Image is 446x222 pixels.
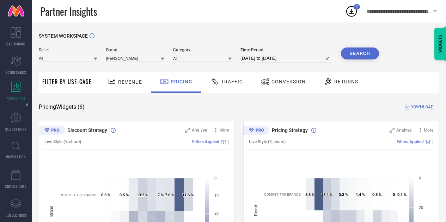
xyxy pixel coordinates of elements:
span: SYSTEM WORKSPACE [39,33,88,39]
span: SCORECARDS [6,70,26,75]
text: 0.3 % [101,193,110,197]
text: COMPETITOR BRANDS [60,193,96,197]
text: 0 [214,176,216,180]
div: Open download list [345,5,358,18]
span: Analyse [396,128,411,133]
text: 0.1 % [397,192,407,197]
span: Returns [334,79,358,84]
text: 13.2 % [137,193,148,197]
span: SUGGESTIONS [5,127,27,132]
text: 1.4 % [356,192,365,197]
text: 3.3 % [339,192,348,197]
span: Analyse [192,128,207,133]
span: Filters Applied [397,139,424,144]
span: Seller [39,47,97,52]
text: 0 [393,192,395,197]
span: DOWNLOAD [410,103,434,110]
text: 5.8 % [305,192,314,197]
span: Traffic [221,79,243,84]
tspan: Brand [49,205,54,217]
text: 7 % [158,193,164,197]
text: COMPETITOR BRANDS [264,192,301,196]
text: 20 [214,211,219,216]
span: Time Period [240,47,332,52]
tspan: Brand [253,204,258,216]
span: 1 [356,5,358,9]
text: 7.6 % [165,193,174,197]
span: Revenue [118,79,142,85]
span: Category [173,47,232,52]
span: Live Style (% share) [249,139,286,144]
span: WORKSPACE [6,96,26,101]
span: Pricing Strategy [272,127,308,133]
text: 0.5 % [120,193,129,197]
div: Premium [39,126,65,136]
span: Filters Applied [192,139,219,144]
div: Premium [243,126,269,136]
text: 0.5 % [372,192,381,197]
span: | [432,139,433,144]
svg: Zoom [185,128,190,133]
span: INSPIRATION [6,154,26,159]
span: DASHBOARD [6,41,25,46]
svg: Zoom [390,128,395,133]
span: Brand [106,47,165,52]
text: 0 [419,176,421,180]
span: More [219,128,229,133]
span: More [424,128,433,133]
text: 20 [419,205,423,210]
span: Filter By Use-Case [42,77,92,86]
span: Discount Strategy [67,127,107,133]
text: 10 [214,194,219,198]
text: 18.4 % [321,192,332,197]
span: CDC INSIGHTS [5,184,27,189]
span: | [228,139,229,144]
text: 11.6 % [182,193,194,197]
span: Conversion [271,79,306,84]
span: COLLECTIONS [6,213,26,218]
span: Partner Insights [41,4,97,19]
input: Select time period [240,54,332,63]
button: Search [341,47,379,59]
span: Pricing [171,79,193,84]
span: Live Style (% share) [44,139,81,144]
span: Pricing Widgets ( 6 ) [39,103,85,110]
